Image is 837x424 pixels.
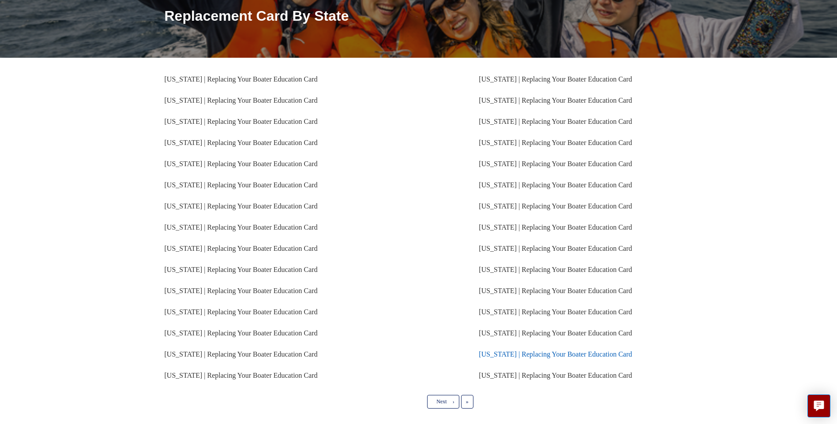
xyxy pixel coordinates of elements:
span: » [466,398,469,405]
a: [US_STATE] | Replacing Your Boater Education Card [479,202,632,210]
a: [US_STATE] | Replacing Your Boater Education Card [479,118,632,125]
a: [US_STATE] | Replacing Your Boater Education Card [479,287,632,294]
a: [US_STATE] | Replacing Your Boater Education Card [479,139,632,146]
a: [US_STATE] | Replacing Your Boater Education Card [165,308,318,316]
a: [US_STATE] | Replacing Your Boater Education Card [479,372,632,379]
a: [US_STATE] | Replacing Your Boater Education Card [165,266,318,273]
a: [US_STATE] | Replacing Your Boater Education Card [165,245,318,252]
a: [US_STATE] | Replacing Your Boater Education Card [479,329,632,337]
h1: Replacement Card By State [165,5,736,26]
span: Next [436,398,447,405]
a: [US_STATE] | Replacing Your Boater Education Card [165,139,318,146]
a: [US_STATE] | Replacing Your Boater Education Card [165,329,318,337]
button: Live chat [807,394,830,417]
a: [US_STATE] | Replacing Your Boater Education Card [479,245,632,252]
a: [US_STATE] | Replacing Your Boater Education Card [479,223,632,231]
a: [US_STATE] | Replacing Your Boater Education Card [165,75,318,83]
a: [US_STATE] | Replacing Your Boater Education Card [479,160,632,167]
a: [US_STATE] | Replacing Your Boater Education Card [165,287,318,294]
a: [US_STATE] | Replacing Your Boater Education Card [165,223,318,231]
span: › [453,398,454,405]
a: [US_STATE] | Replacing Your Boater Education Card [165,372,318,379]
a: [US_STATE] | Replacing Your Boater Education Card [479,350,632,358]
a: [US_STATE] | Replacing Your Boater Education Card [165,350,318,358]
a: Next [427,395,459,408]
a: [US_STATE] | Replacing Your Boater Education Card [165,118,318,125]
a: [US_STATE] | Replacing Your Boater Education Card [479,266,632,273]
a: [US_STATE] | Replacing Your Boater Education Card [479,181,632,189]
a: [US_STATE] | Replacing Your Boater Education Card [165,160,318,167]
a: [US_STATE] | Replacing Your Boater Education Card [479,97,632,104]
a: [US_STATE] | Replacing Your Boater Education Card [165,202,318,210]
a: [US_STATE] | Replacing Your Boater Education Card [479,75,632,83]
a: [US_STATE] | Replacing Your Boater Education Card [165,97,318,104]
a: [US_STATE] | Replacing Your Boater Education Card [479,308,632,316]
a: [US_STATE] | Replacing Your Boater Education Card [165,181,318,189]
